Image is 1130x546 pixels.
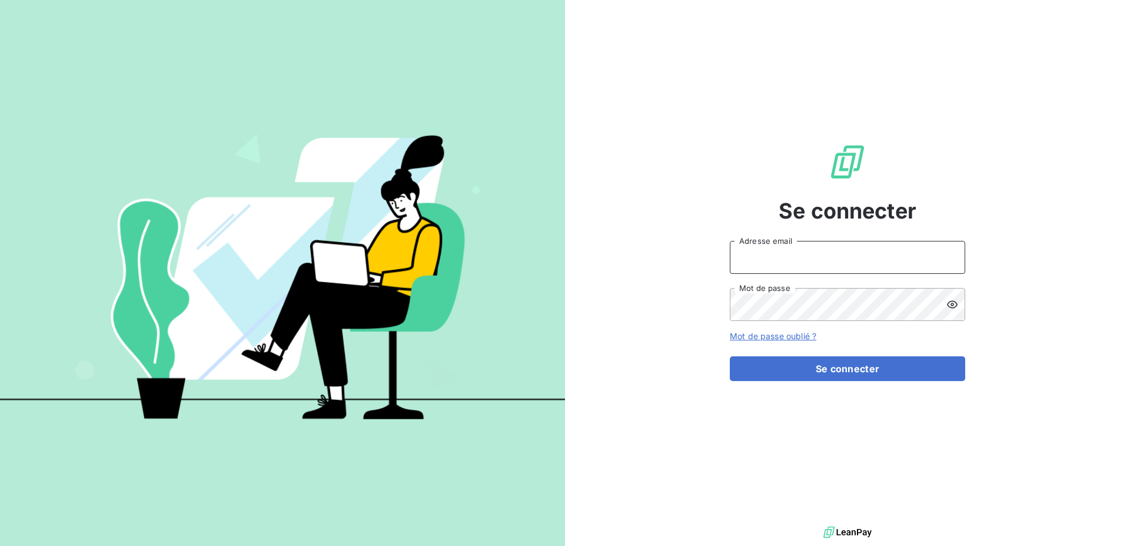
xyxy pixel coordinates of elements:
img: logo [823,524,872,541]
img: Logo LeanPay [829,143,866,181]
button: Se connecter [730,356,965,381]
a: Mot de passe oublié ? [730,331,816,341]
span: Se connecter [779,195,916,227]
input: placeholder [730,241,965,274]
